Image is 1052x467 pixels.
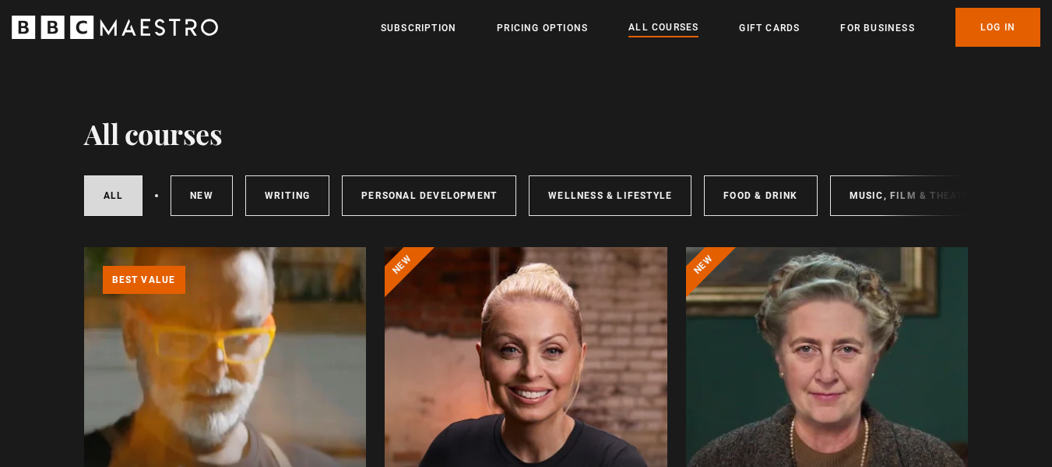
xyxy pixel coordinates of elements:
[704,175,817,216] a: Food & Drink
[381,8,1040,47] nav: Primary
[103,266,185,294] p: Best value
[529,175,691,216] a: Wellness & Lifestyle
[840,20,914,36] a: For business
[84,117,223,150] h1: All courses
[497,20,588,36] a: Pricing Options
[12,16,218,39] svg: BBC Maestro
[171,175,233,216] a: New
[342,175,516,216] a: Personal Development
[381,20,456,36] a: Subscription
[830,175,996,216] a: Music, Film & Theatre
[628,19,698,37] a: All Courses
[84,175,143,216] a: All
[739,20,800,36] a: Gift Cards
[955,8,1040,47] a: Log In
[245,175,329,216] a: Writing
